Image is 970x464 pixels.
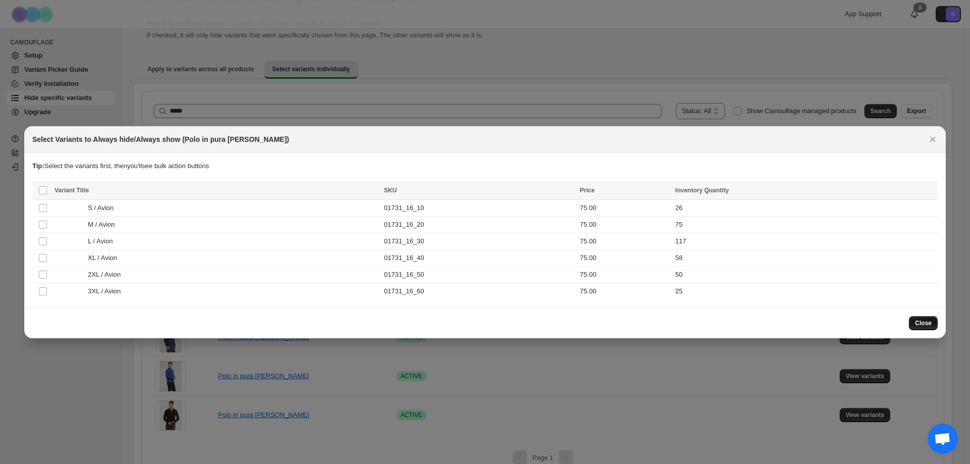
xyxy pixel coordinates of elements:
[381,283,577,299] td: 01731_16_60
[381,249,577,266] td: 01731_16_40
[88,286,126,296] span: 3XL / Avion
[928,424,958,454] div: Aprire la chat
[88,253,123,263] span: XL / Avion
[381,266,577,283] td: 01731_16_50
[577,283,672,299] td: 75.00
[88,220,120,230] span: M / Avion
[381,233,577,249] td: 01731_16_30
[672,249,938,266] td: 58
[381,216,577,233] td: 01731_16_20
[672,216,938,233] td: 75
[915,319,932,327] span: Close
[55,187,89,194] span: Variant Title
[672,283,938,299] td: 25
[672,199,938,216] td: 26
[672,266,938,283] td: 50
[384,187,397,194] span: SKU
[32,134,289,144] h2: Select Variants to Always hide/Always show (Polo in pura [PERSON_NAME])
[675,187,729,194] span: Inventory Quantity
[926,132,940,146] button: Close
[909,316,938,330] button: Close
[672,233,938,249] td: 117
[580,187,595,194] span: Price
[577,266,672,283] td: 75.00
[88,203,119,213] span: S / Avion
[32,162,44,170] strong: Tip:
[577,199,672,216] td: 75.00
[88,270,126,280] span: 2XL / Avion
[577,249,672,266] td: 75.00
[381,199,577,216] td: 01731_16_10
[577,216,672,233] td: 75.00
[32,161,938,171] p: Select the variants first, then you'll see bulk action buttons
[577,233,672,249] td: 75.00
[88,236,118,246] span: L / Avion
